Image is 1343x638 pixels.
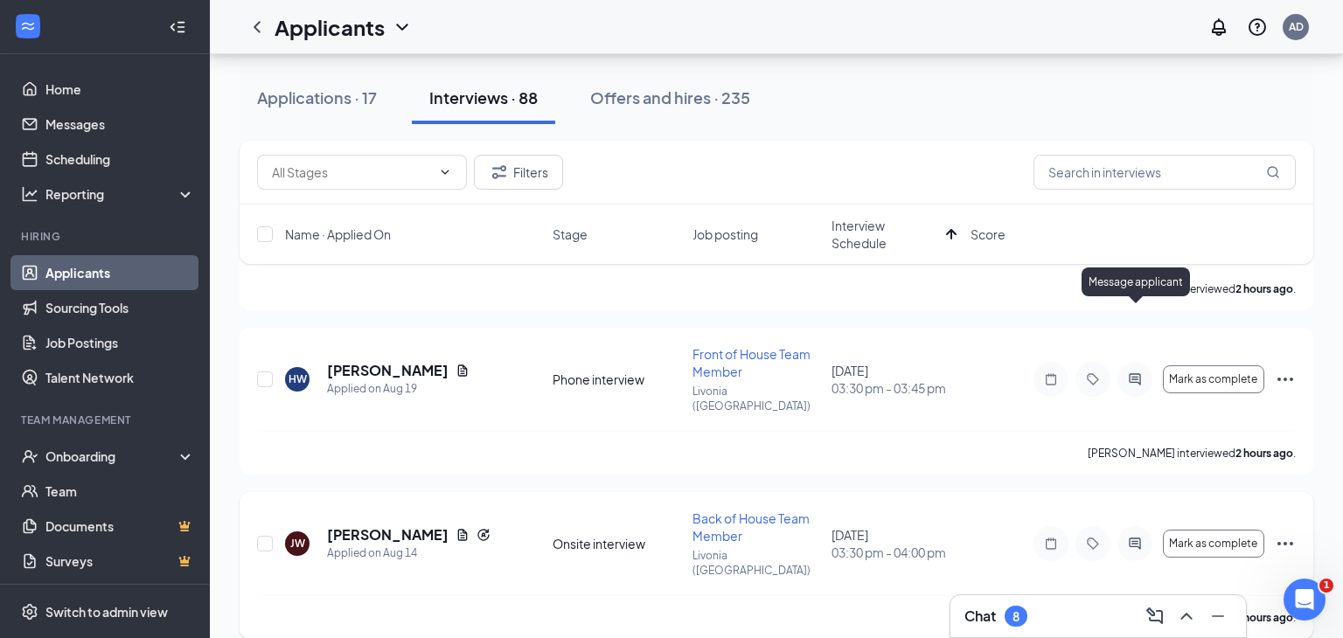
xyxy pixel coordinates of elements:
[272,163,431,182] input: All Stages
[1088,446,1296,461] p: [PERSON_NAME] interviewed .
[1012,609,1019,624] div: 8
[941,224,962,245] svg: ArrowUp
[247,17,268,38] svg: ChevronLeft
[21,603,38,621] svg: Settings
[45,474,195,509] a: Team
[438,165,452,179] svg: ChevronDown
[45,185,196,203] div: Reporting
[1235,282,1293,295] b: 2 hours ago
[1204,602,1232,630] button: Minimize
[1173,602,1200,630] button: ChevronUp
[1266,165,1280,179] svg: MagnifyingGlass
[45,325,195,360] a: Job Postings
[456,528,470,542] svg: Document
[1088,281,1296,296] p: [PERSON_NAME] interviewed .
[1235,447,1293,460] b: 2 hours ago
[45,255,195,290] a: Applicants
[1169,537,1257,550] span: Mark as complete
[45,360,195,395] a: Talent Network
[289,371,307,386] div: HW
[1141,602,1169,630] button: ComposeMessage
[1040,537,1061,551] svg: Note
[1275,369,1296,390] svg: Ellipses
[1040,372,1061,386] svg: Note
[1163,365,1264,393] button: Mark as complete
[692,548,821,578] p: Livonia ([GEOGRAPHIC_DATA])
[1082,537,1103,551] svg: Tag
[489,162,510,183] svg: Filter
[456,364,470,378] svg: Document
[45,142,195,177] a: Scheduling
[832,526,960,561] div: [DATE]
[832,379,960,397] span: 03:30 pm - 03:45 pm
[392,17,413,38] svg: ChevronDown
[21,185,38,203] svg: Analysis
[327,361,449,380] h5: [PERSON_NAME]
[1289,19,1304,34] div: AD
[1176,606,1197,627] svg: ChevronUp
[1033,155,1296,190] input: Search in interviews
[474,155,563,190] button: Filter Filters
[21,413,191,427] div: Team Management
[692,346,811,379] span: Front of House Team Member
[285,225,391,243] span: Name · Applied On
[692,510,810,544] span: Back of House Team Member
[429,87,538,108] div: Interviews · 88
[1169,373,1257,385] span: Mark as complete
[19,17,37,35] svg: WorkstreamLogo
[964,607,996,626] h3: Chat
[1207,606,1228,627] svg: Minimize
[257,87,377,108] div: Applications · 17
[327,380,470,398] div: Applied on Aug 19
[971,225,1006,243] span: Score
[553,535,681,552] div: Onsite interview
[45,603,168,621] div: Switch to admin view
[692,225,758,243] span: Job posting
[832,544,960,561] span: 03:30 pm - 04:00 pm
[1124,537,1145,551] svg: ActiveChat
[692,384,821,413] p: Livonia ([GEOGRAPHIC_DATA])
[832,362,960,397] div: [DATE]
[832,217,939,252] span: Interview Schedule
[290,536,305,551] div: JW
[1082,267,1190,296] div: Message applicant
[1284,579,1326,621] iframe: Intercom live chat
[45,447,180,465] div: Onboarding
[169,18,186,36] svg: Collapse
[327,525,449,544] h5: [PERSON_NAME]
[21,229,191,244] div: Hiring
[553,371,681,388] div: Phone interview
[1275,533,1296,554] svg: Ellipses
[45,509,195,544] a: DocumentsCrown
[1082,372,1103,386] svg: Tag
[327,544,491,562] div: Applied on Aug 14
[590,87,750,108] div: Offers and hires · 235
[21,447,38,465] svg: UserCheck
[1247,17,1268,38] svg: QuestionInfo
[275,12,385,42] h1: Applicants
[1208,17,1229,38] svg: Notifications
[45,290,195,325] a: Sourcing Tools
[1319,579,1333,593] span: 1
[1145,606,1166,627] svg: ComposeMessage
[45,72,195,107] a: Home
[45,544,195,579] a: SurveysCrown
[1163,530,1264,558] button: Mark as complete
[477,528,491,542] svg: Reapply
[45,107,195,142] a: Messages
[1124,372,1145,386] svg: ActiveChat
[1235,611,1293,624] b: 2 hours ago
[553,225,588,243] span: Stage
